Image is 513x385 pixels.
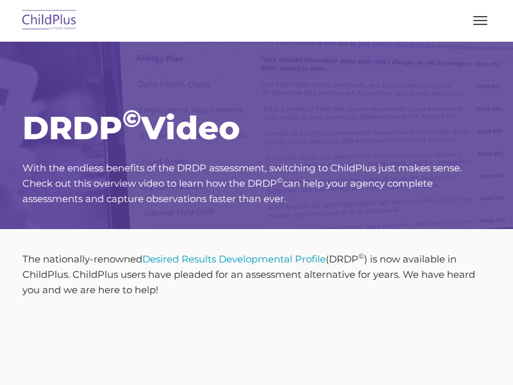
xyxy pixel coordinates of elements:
sup: © [358,252,364,261]
span: DRDP Video [22,108,240,148]
sup: © [122,104,141,133]
sup: © [277,176,283,185]
a: Desired Results Developmental Profile [142,253,326,265]
p: The nationally-renowned (DRDP ) is now available in ChildPlus. ChildPlus users have pleaded for a... [22,252,491,298]
img: ChildPlus by Procare Solutions [19,6,80,36]
span: With the endless benefits of the DRDP assessment, switching to ChildPlus just makes sense. Check ... [22,162,462,205]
